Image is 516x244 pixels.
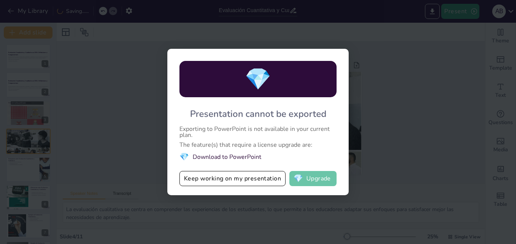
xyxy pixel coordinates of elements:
span: diamond [245,65,271,94]
button: diamondUpgrade [289,171,337,186]
button: Keep working on my presentation [179,171,286,186]
span: diamond [294,175,303,182]
li: Download to PowerPoint [179,152,337,162]
div: Presentation cannot be exported [190,108,326,120]
span: diamond [179,152,189,162]
div: Exporting to PowerPoint is not available in your current plan. [179,126,337,138]
div: The feature(s) that require a license upgrade are: [179,142,337,148]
